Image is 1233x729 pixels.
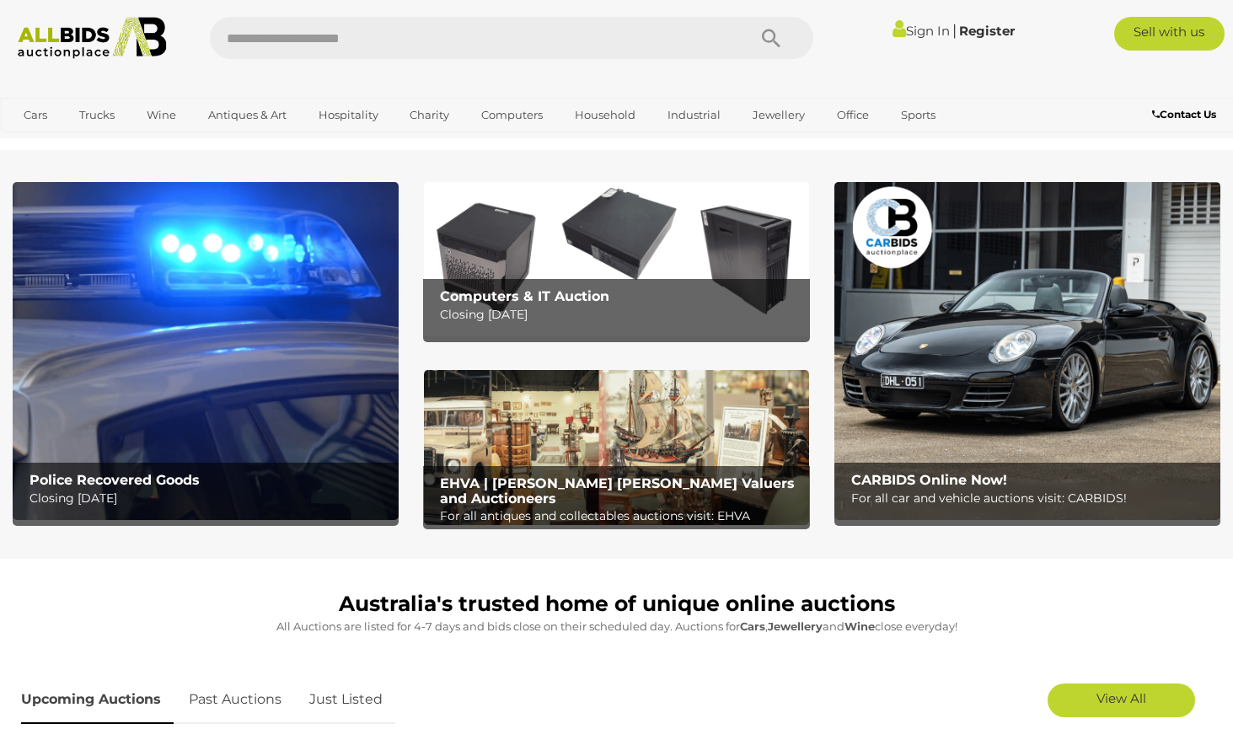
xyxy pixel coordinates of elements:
a: Computers & IT Auction Computers & IT Auction Closing [DATE] [424,182,810,336]
a: Wine [136,101,187,129]
a: [GEOGRAPHIC_DATA] [13,129,154,157]
a: Sports [890,101,946,129]
p: Closing [DATE] [29,488,390,509]
a: Jewellery [742,101,816,129]
b: CARBIDS Online Now! [851,472,1007,488]
b: Computers & IT Auction [440,288,609,304]
b: Contact Us [1152,108,1216,121]
h1: Australia's trusted home of unique online auctions [21,592,1212,616]
a: Past Auctions [176,675,294,725]
img: Computers & IT Auction [424,182,810,336]
a: Sign In [893,23,950,39]
span: View All [1096,690,1146,706]
p: For all car and vehicle auctions visit: CARBIDS! [851,488,1212,509]
a: Sell with us [1114,17,1225,51]
a: Antiques & Art [197,101,298,129]
a: Cars [13,101,58,129]
a: Trucks [68,101,126,129]
a: Police Recovered Goods Police Recovered Goods Closing [DATE] [13,182,399,520]
a: CARBIDS Online Now! CARBIDS Online Now! For all car and vehicle auctions visit: CARBIDS! [834,182,1220,520]
a: Register [959,23,1015,39]
strong: Wine [844,619,875,633]
p: Closing [DATE] [440,304,801,325]
a: Hospitality [308,101,389,129]
a: View All [1048,683,1195,717]
img: Allbids.com.au [9,17,175,59]
strong: Cars [740,619,765,633]
span: | [952,21,957,40]
strong: Jewellery [768,619,823,633]
a: Office [826,101,880,129]
a: Computers [470,101,554,129]
a: Charity [399,101,460,129]
img: EHVA | Evans Hastings Valuers and Auctioneers [424,370,810,524]
a: Industrial [657,101,732,129]
b: Police Recovered Goods [29,472,200,488]
a: EHVA | Evans Hastings Valuers and Auctioneers EHVA | [PERSON_NAME] [PERSON_NAME] Valuers and Auct... [424,370,810,524]
img: Police Recovered Goods [13,182,399,520]
a: Upcoming Auctions [21,675,174,725]
button: Search [729,17,813,59]
a: Just Listed [297,675,395,725]
p: For all antiques and collectables auctions visit: EHVA [440,506,801,527]
a: Household [564,101,646,129]
p: All Auctions are listed for 4-7 days and bids close on their scheduled day. Auctions for , and cl... [21,617,1212,636]
a: Contact Us [1152,105,1220,124]
img: CARBIDS Online Now! [834,182,1220,520]
b: EHVA | [PERSON_NAME] [PERSON_NAME] Valuers and Auctioneers [440,475,795,507]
